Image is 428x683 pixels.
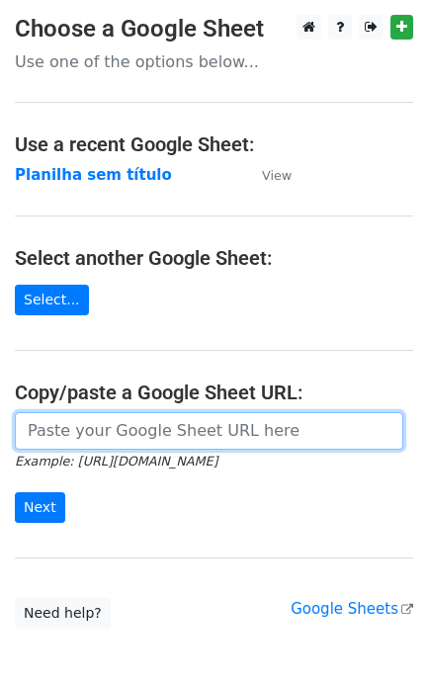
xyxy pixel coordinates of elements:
[15,598,111,629] a: Need help?
[15,285,89,315] a: Select...
[15,381,413,404] h4: Copy/paste a Google Sheet URL:
[15,492,65,523] input: Next
[15,454,217,469] small: Example: [URL][DOMAIN_NAME]
[15,51,413,72] p: Use one of the options below...
[242,166,292,184] a: View
[262,168,292,183] small: View
[15,166,172,184] a: Planilha sem título
[329,588,428,683] iframe: Chat Widget
[15,246,413,270] h4: Select another Google Sheet:
[15,15,413,43] h3: Choose a Google Sheet
[329,588,428,683] div: Widget de chat
[291,600,413,618] a: Google Sheets
[15,132,413,156] h4: Use a recent Google Sheet:
[15,412,403,450] input: Paste your Google Sheet URL here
